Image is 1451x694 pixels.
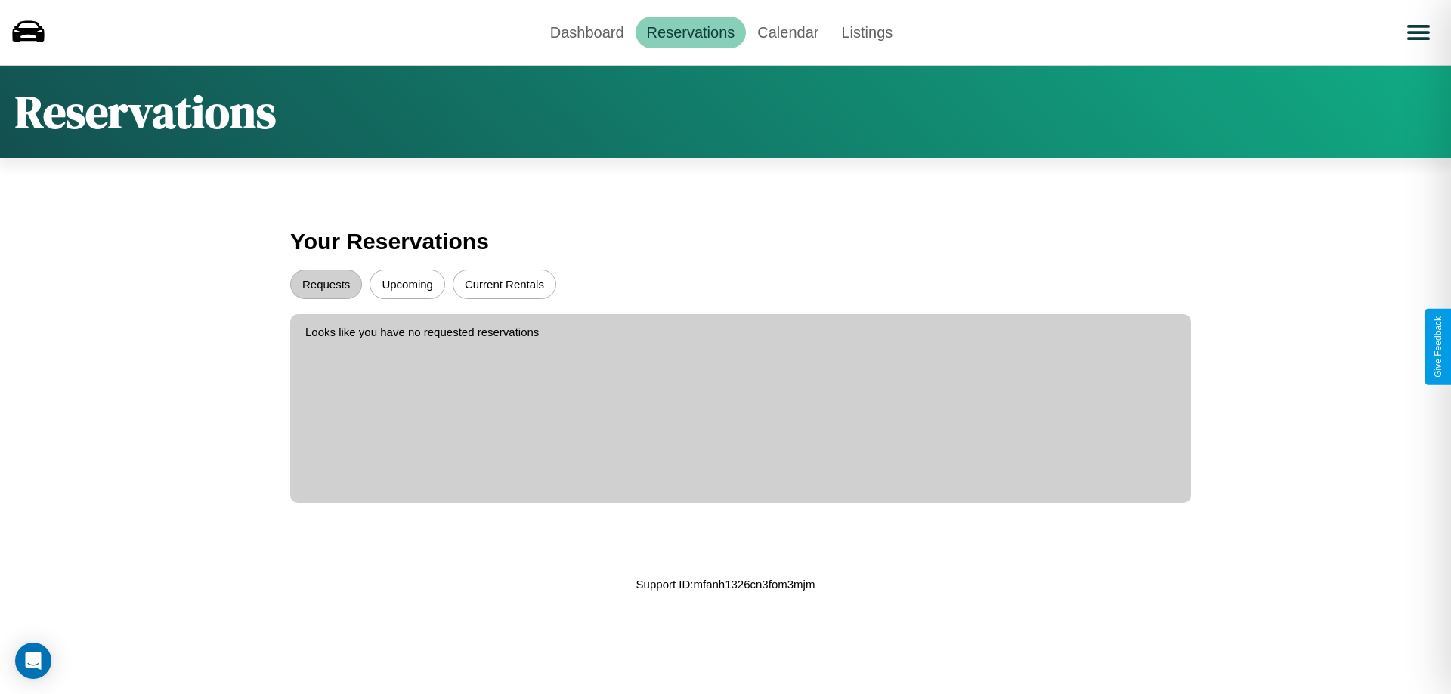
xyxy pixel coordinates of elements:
[636,574,815,594] p: Support ID: mfanh1326cn3fom3mjm
[746,17,830,48] a: Calendar
[1433,316,1443,378] div: Give Feedback
[539,17,636,48] a: Dashboard
[1397,11,1440,54] button: Open menu
[290,221,1161,262] h3: Your Reservations
[370,270,445,299] button: Upcoming
[830,17,904,48] a: Listings
[305,322,1176,342] p: Looks like you have no requested reservations
[15,81,276,143] h1: Reservations
[636,17,747,48] a: Reservations
[290,270,362,299] button: Requests
[15,643,51,679] div: Open Intercom Messenger
[453,270,556,299] button: Current Rentals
